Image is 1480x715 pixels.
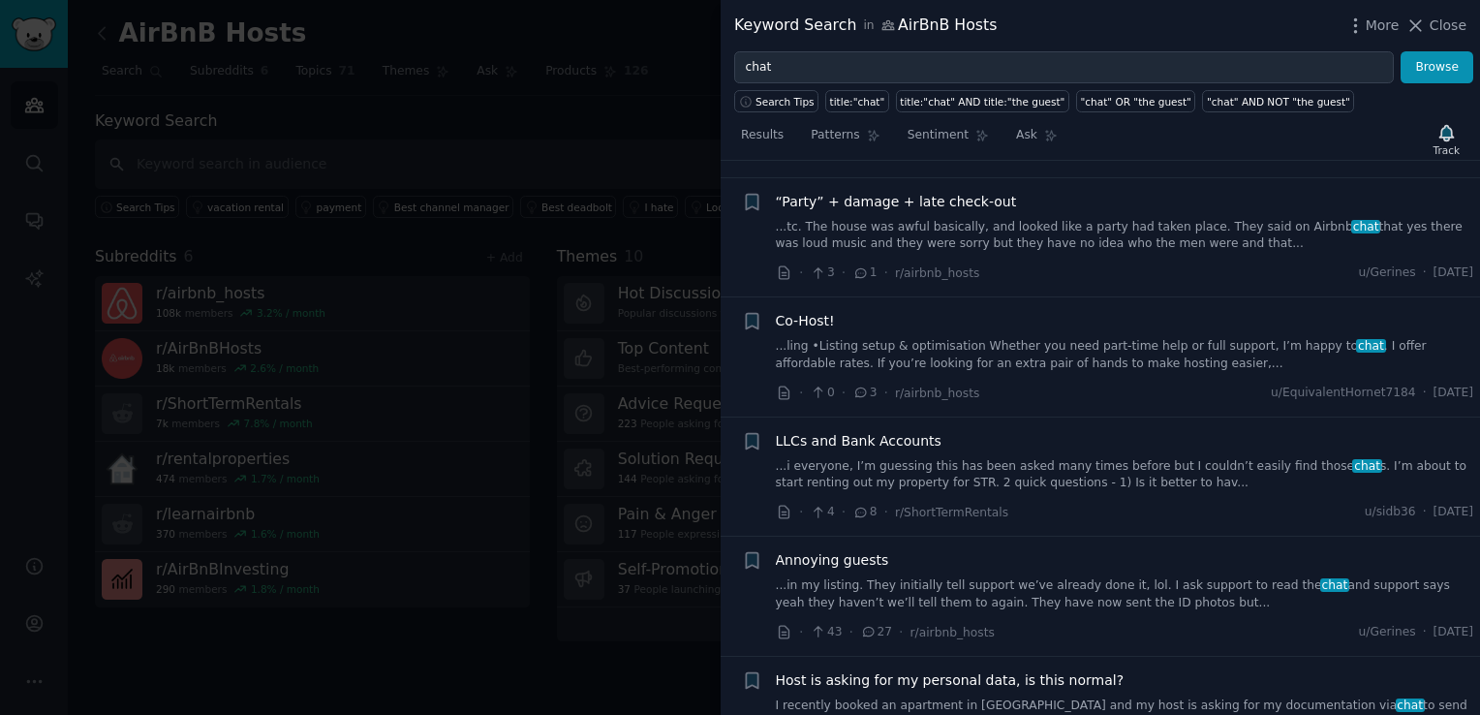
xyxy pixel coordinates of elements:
[1401,51,1473,84] button: Browse
[1359,264,1416,282] span: u/Gerines
[810,264,834,282] span: 3
[842,502,846,522] span: ·
[896,90,1069,112] a: title:"chat" AND title:"the guest"
[734,90,818,112] button: Search Tips
[884,263,888,283] span: ·
[1423,385,1427,402] span: ·
[852,385,877,402] span: 3
[741,127,784,144] span: Results
[895,387,979,400] span: r/airbnb_hosts
[1434,504,1473,521] span: [DATE]
[799,502,803,522] span: ·
[1423,624,1427,641] span: ·
[830,95,885,109] div: title:"chat"
[1271,385,1416,402] span: u/EquivalentHornet7184
[1359,624,1416,641] span: u/Gerines
[755,95,815,109] span: Search Tips
[810,385,834,402] span: 0
[1434,624,1473,641] span: [DATE]
[884,383,888,403] span: ·
[1016,127,1037,144] span: Ask
[842,263,846,283] span: ·
[811,127,859,144] span: Patterns
[776,192,1017,212] a: “Party” + damage + late check-out
[910,626,995,639] span: r/airbnb_hosts
[799,263,803,283] span: ·
[895,266,979,280] span: r/airbnb_hosts
[901,120,996,160] a: Sentiment
[810,504,834,521] span: 4
[776,219,1474,253] a: ...tc. The house was awful basically, and looked like a party had taken place. They said on Airbn...
[1351,220,1380,233] span: chat
[734,51,1394,84] input: Try a keyword related to your business
[1345,16,1400,36] button: More
[734,120,790,160] a: Results
[804,120,886,160] a: Patterns
[1207,95,1350,109] div: "chat" AND NOT "the guest"
[1352,459,1381,473] span: chat
[849,622,853,642] span: ·
[860,624,892,641] span: 27
[1080,95,1190,109] div: "chat" OR "the guest"
[776,311,835,331] a: Co-Host!
[1434,264,1473,282] span: [DATE]
[776,458,1474,492] a: ...i everyone, I’m guessing this has been asked many times before but I couldn’t easily find thos...
[825,90,889,112] a: title:"chat"
[1434,143,1460,157] div: Track
[810,624,842,641] span: 43
[908,127,969,144] span: Sentiment
[776,550,889,571] a: Annoying guests
[1009,120,1064,160] a: Ask
[884,502,888,522] span: ·
[1423,504,1427,521] span: ·
[1427,119,1466,160] button: Track
[1076,90,1195,112] a: "chat" OR "the guest"
[1430,16,1466,36] span: Close
[1202,90,1354,112] a: "chat" AND NOT "the guest"
[1434,385,1473,402] span: [DATE]
[1423,264,1427,282] span: ·
[899,622,903,642] span: ·
[799,622,803,642] span: ·
[1396,699,1425,712] span: chat
[1365,504,1416,521] span: u/sidb36
[842,383,846,403] span: ·
[1366,16,1400,36] span: More
[852,504,877,521] span: 8
[734,14,997,38] div: Keyword Search AirBnB Hosts
[895,506,1008,519] span: r/ShortTermRentals
[903,147,987,161] span: r/airbnb_hosts
[776,670,1125,691] a: Host is asking for my personal data, is this normal?
[799,383,803,403] span: ·
[1356,339,1385,353] span: chat
[776,431,941,451] a: LLCs and Bank Accounts
[852,264,877,282] span: 1
[900,95,1064,109] div: title:"chat" AND title:"the guest"
[1405,16,1466,36] button: Close
[1320,578,1349,592] span: chat
[863,17,874,35] span: in
[776,577,1474,611] a: ...in my listing. They initially tell support we’ve already done it, lol. I ask support to read t...
[776,338,1474,372] a: ...ling •Listing setup & optimisation Whether you need part-time help or full support, I’m happy ...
